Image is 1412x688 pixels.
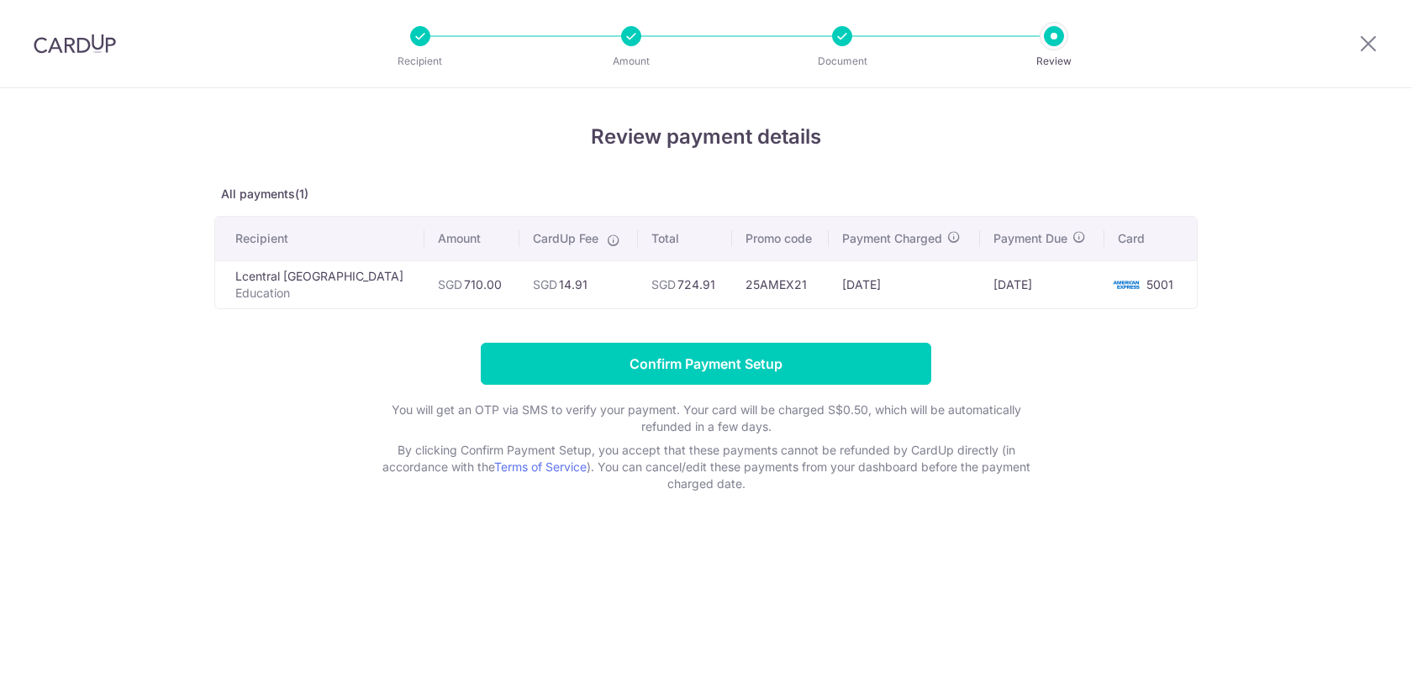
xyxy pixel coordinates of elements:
[780,53,904,70] p: Document
[569,53,693,70] p: Amount
[1109,275,1143,295] img: <span class="translation_missing" title="translation missing: en.account_steps.new_confirm_form.b...
[638,217,732,260] th: Total
[214,186,1198,202] p: All payments(1)
[980,260,1104,308] td: [DATE]
[235,285,411,302] p: Education
[214,122,1198,152] h4: Review payment details
[424,260,519,308] td: 710.00
[1104,217,1197,260] th: Card
[370,442,1042,492] p: By clicking Confirm Payment Setup, you accept that these payments cannot be refunded by CardUp di...
[1304,638,1395,680] iframe: Opens a widget where you can find more information
[732,217,829,260] th: Promo code
[842,230,942,247] span: Payment Charged
[829,260,980,308] td: [DATE]
[993,230,1067,247] span: Payment Due
[992,53,1116,70] p: Review
[34,34,116,54] img: CardUp
[533,230,598,247] span: CardUp Fee
[424,217,519,260] th: Amount
[215,260,424,308] td: Lcentral [GEOGRAPHIC_DATA]
[533,277,557,291] span: SGD
[651,277,676,291] span: SGD
[215,217,424,260] th: Recipient
[358,53,482,70] p: Recipient
[519,260,638,308] td: 14.91
[370,402,1042,435] p: You will get an OTP via SMS to verify your payment. Your card will be charged S$0.50, which will ...
[1146,277,1173,291] span: 5001
[438,277,462,291] span: SGD
[494,460,587,474] a: Terms of Service
[638,260,732,308] td: 724.91
[481,343,931,385] input: Confirm Payment Setup
[732,260,829,308] td: 25AMEX21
